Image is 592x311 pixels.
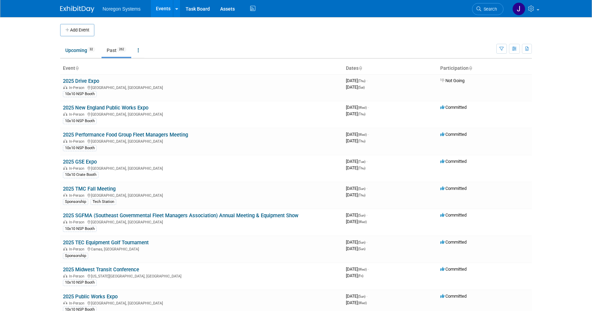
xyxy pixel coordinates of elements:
div: 10x10 NSP Booth [63,118,97,124]
th: Dates [343,63,438,74]
span: (Thu) [358,193,365,197]
div: Sponsorship [63,253,88,259]
span: 32 [88,47,95,52]
div: [GEOGRAPHIC_DATA], [GEOGRAPHIC_DATA] [63,111,340,117]
img: In-Person Event [63,139,67,143]
span: [DATE] [346,300,367,305]
img: In-Person Event [63,301,67,304]
img: In-Person Event [63,247,67,250]
span: - [366,186,367,191]
a: 2025 TEC Equipment Golf Tournament [63,239,149,246]
span: - [366,239,367,245]
img: In-Person Event [63,193,67,197]
a: 2025 Midwest Transit Conference [63,267,139,273]
div: [GEOGRAPHIC_DATA], [GEOGRAPHIC_DATA] [63,192,340,198]
div: 10x10 NSP Booth [63,91,97,97]
span: (Wed) [358,301,367,305]
img: Johana Gil [512,2,525,15]
span: (Wed) [358,133,367,137]
span: - [366,78,367,83]
div: 10x10 NSP Booth [63,226,97,232]
span: Search [481,7,497,12]
img: In-Person Event [63,86,67,89]
img: ExhibitDay [60,6,94,13]
span: [DATE] [346,294,367,299]
span: (Sun) [358,295,365,298]
div: Camas, [GEOGRAPHIC_DATA] [63,246,340,251]
span: In-Person [69,220,86,224]
button: Add Event [60,24,94,36]
div: Sponsorship [63,199,88,205]
span: (Fri) [358,274,363,278]
span: In-Person [69,301,86,306]
span: (Sun) [358,213,365,217]
span: (Wed) [358,268,367,271]
a: Sort by Start Date [359,65,362,71]
img: In-Person Event [63,220,67,223]
img: In-Person Event [63,112,67,116]
th: Participation [438,63,532,74]
span: [DATE] [346,192,365,197]
img: In-Person Event [63,166,67,170]
span: - [368,267,369,272]
span: [DATE] [346,219,367,224]
span: [DATE] [346,132,369,137]
span: In-Person [69,247,86,251]
span: Committed [440,294,467,299]
span: Not Going [440,78,465,83]
span: (Sun) [358,241,365,244]
span: [DATE] [346,85,365,90]
span: (Sun) [358,247,365,251]
span: (Tue) [358,160,365,164]
div: [GEOGRAPHIC_DATA], [GEOGRAPHIC_DATA] [63,165,340,171]
span: (Wed) [358,106,367,109]
th: Event [60,63,343,74]
a: 2025 Public Works Expo [63,294,118,300]
span: - [368,132,369,137]
a: Sort by Event Name [75,65,79,71]
span: - [366,212,367,218]
a: Sort by Participation Type [469,65,472,71]
span: (Thu) [358,79,365,83]
a: Search [472,3,503,15]
span: Committed [440,132,467,137]
span: Noregon Systems [103,6,140,12]
a: 2025 Performance Food Group Fleet Managers Meeting [63,132,188,138]
span: [DATE] [346,111,365,116]
span: In-Person [69,274,86,278]
span: (Thu) [358,112,365,116]
span: In-Person [69,139,86,144]
span: - [366,294,367,299]
a: 2025 SGFMA (Southeast Governmental Fleet Managers Association) Annual Meeting & Equipment Show [63,212,298,219]
span: - [366,159,367,164]
div: [GEOGRAPHIC_DATA], [GEOGRAPHIC_DATA] [63,219,340,224]
div: 10x10 NSP Booth [63,280,97,286]
span: - [368,105,369,110]
span: [DATE] [346,273,363,278]
span: [DATE] [346,159,367,164]
span: [DATE] [346,212,367,218]
div: [GEOGRAPHIC_DATA], [GEOGRAPHIC_DATA] [63,300,340,306]
a: 2025 TMC Fall Meeting [63,186,116,192]
a: Past262 [102,44,131,57]
div: [US_STATE][GEOGRAPHIC_DATA], [GEOGRAPHIC_DATA] [63,273,340,278]
span: [DATE] [346,267,369,272]
span: [DATE] [346,165,365,170]
a: 2025 New England Public Works Expo [63,105,148,111]
span: Committed [440,239,467,245]
span: Committed [440,105,467,110]
span: (Thu) [358,166,365,170]
span: [DATE] [346,239,367,245]
span: 262 [117,47,126,52]
a: 2025 Drive Expo [63,78,99,84]
span: (Thu) [358,139,365,143]
span: (Sat) [358,86,365,89]
span: Committed [440,212,467,218]
div: 10x10 NSP Booth [63,145,97,151]
a: 2025 GSE Expo [63,159,97,165]
span: In-Person [69,112,86,117]
img: In-Person Event [63,274,67,277]
a: Upcoming32 [60,44,100,57]
span: Committed [440,186,467,191]
span: (Wed) [358,220,367,224]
